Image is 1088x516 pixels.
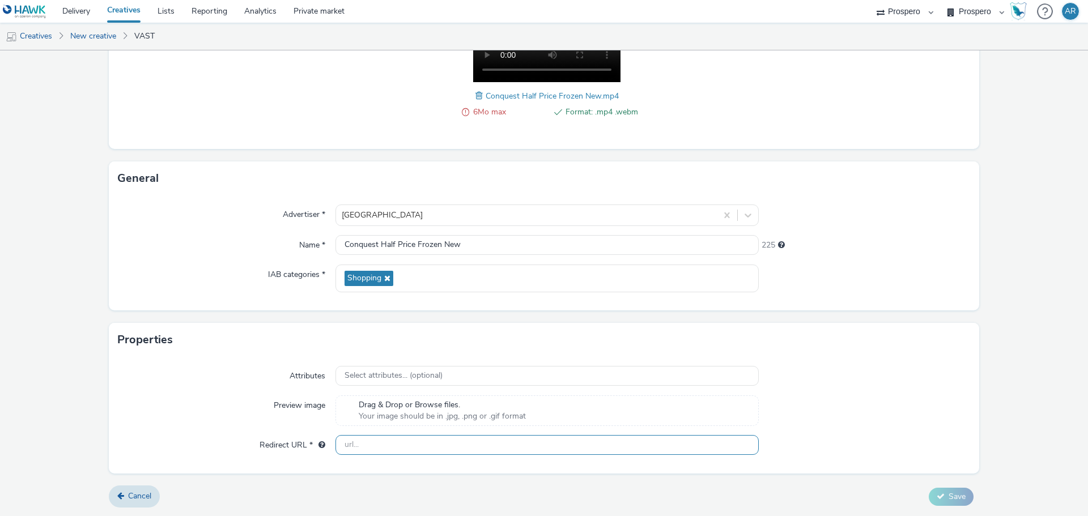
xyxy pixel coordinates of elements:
span: Select attributes... (optional) [345,371,443,381]
span: Save [949,491,966,502]
span: 6Mo max [473,105,546,119]
button: Save [929,488,974,506]
span: Cancel [128,491,151,501]
span: Drag & Drop or Browse files. [359,399,526,411]
span: Your image should be in .jpg, .png or .gif format [359,411,526,422]
span: 225 [762,240,775,251]
h3: General [117,170,159,187]
label: Redirect URL * [255,435,330,451]
div: AR [1065,3,1076,20]
span: Shopping [347,274,381,283]
a: Cancel [109,485,160,507]
img: Hawk Academy [1010,2,1027,20]
a: New creative [65,23,122,50]
div: URL will be used as a validation URL with some SSPs and it will be the redirection URL of your cr... [313,440,325,451]
h3: Properties [117,331,173,348]
span: Conquest Half Price Frozen New.mp4 [486,91,619,101]
input: Name [335,235,759,255]
img: undefined Logo [3,5,46,19]
a: VAST [129,23,160,50]
label: Preview image [269,395,330,411]
label: Advertiser * [278,204,330,220]
label: Name * [295,235,330,251]
div: Maximum 255 characters [778,240,785,251]
img: mobile [6,31,17,42]
label: IAB categories * [263,265,330,280]
label: Attributes [285,366,330,382]
a: Hawk Academy [1010,2,1031,20]
span: Format: .mp4 .webm [566,105,638,119]
input: url... [335,435,759,455]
